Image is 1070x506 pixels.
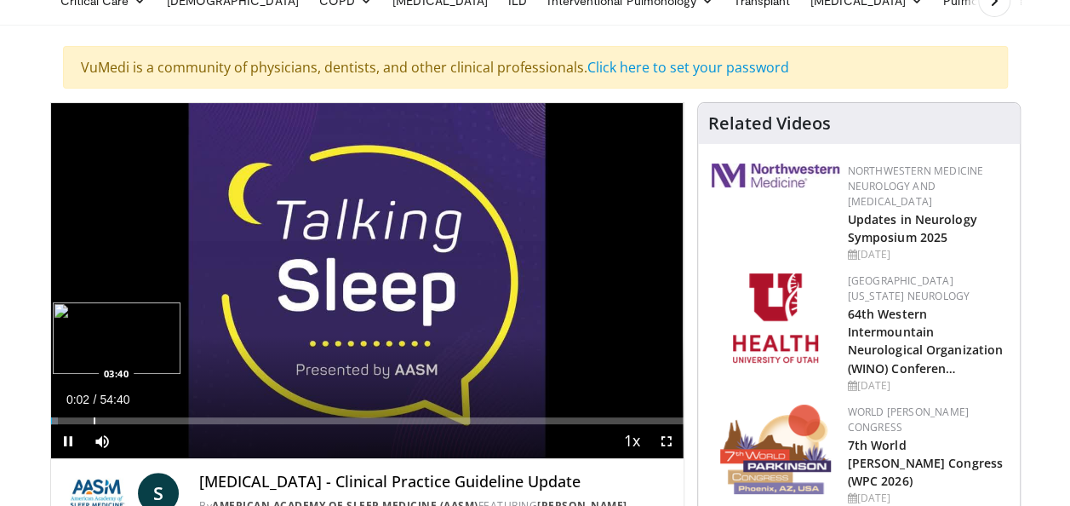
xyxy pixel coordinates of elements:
[66,393,89,406] span: 0:02
[720,405,831,494] img: 16fe1da8-a9a0-4f15-bd45-1dd1acf19c34.png.150x105_q85_autocrop_double_scale_upscale_version-0.2.png
[848,273,970,303] a: [GEOGRAPHIC_DATA][US_STATE] Neurology
[848,247,1006,262] div: [DATE]
[708,113,831,134] h4: Related Videos
[85,424,119,458] button: Mute
[51,417,684,424] div: Progress Bar
[848,211,977,245] a: Updates in Neurology Symposium 2025
[848,378,1006,394] div: [DATE]
[848,491,1006,506] div: [DATE]
[51,103,684,459] video-js: Video Player
[848,164,984,209] a: Northwestern Medicine Neurology and [MEDICAL_DATA]
[848,405,969,434] a: World [PERSON_NAME] Congress
[587,58,789,77] a: Click here to set your password
[848,306,1004,376] a: 64th Western Intermountain Neurological Organization (WINO) Conferen…
[649,424,684,458] button: Fullscreen
[100,393,129,406] span: 54:40
[53,302,180,374] img: image.jpeg
[63,46,1008,89] div: VuMedi is a community of physicians, dentists, and other clinical professionals.
[712,164,839,187] img: 2a462fb6-9365-492a-ac79-3166a6f924d8.png.150x105_q85_autocrop_double_scale_upscale_version-0.2.jpg
[733,273,818,363] img: f6362829-b0a3-407d-a044-59546adfd345.png.150x105_q85_autocrop_double_scale_upscale_version-0.2.png
[51,424,85,458] button: Pause
[848,437,1003,489] a: 7th World [PERSON_NAME] Congress (WPC 2026)
[94,393,97,406] span: /
[199,473,669,492] h4: [MEDICAL_DATA] - Clinical Practice Guideline Update
[615,424,649,458] button: Playback Rate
